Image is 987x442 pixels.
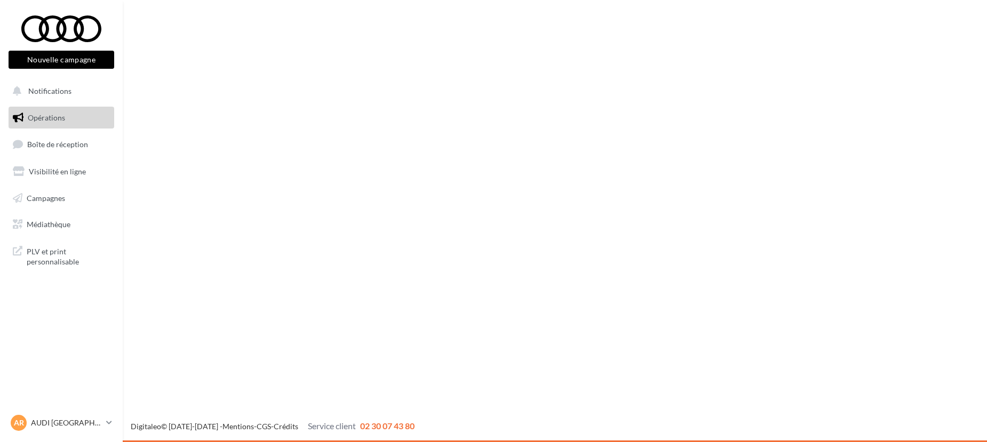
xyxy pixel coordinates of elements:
a: Digitaleo [131,422,161,431]
a: AR AUDI [GEOGRAPHIC_DATA] [9,413,114,433]
p: AUDI [GEOGRAPHIC_DATA] [31,417,102,428]
span: Campagnes [27,193,65,202]
span: Service client [308,421,356,431]
button: Nouvelle campagne [9,51,114,69]
a: Mentions [222,422,254,431]
span: Visibilité en ligne [29,167,86,176]
button: Notifications [6,80,112,102]
span: Notifications [28,86,71,95]
span: © [DATE]-[DATE] - - - [131,422,415,431]
span: AR [14,417,24,428]
span: PLV et print personnalisable [27,244,110,267]
a: Visibilité en ligne [6,160,116,183]
a: CGS [257,422,271,431]
a: Campagnes [6,187,116,210]
a: Crédits [274,422,298,431]
span: 02 30 07 43 80 [360,421,415,431]
span: Boîte de réception [27,140,88,149]
span: Opérations [28,113,65,122]
span: Médiathèque [27,220,70,229]
a: Médiathèque [6,213,116,236]
a: PLV et print personnalisable [6,240,116,271]
a: Boîte de réception [6,133,116,156]
a: Opérations [6,107,116,129]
